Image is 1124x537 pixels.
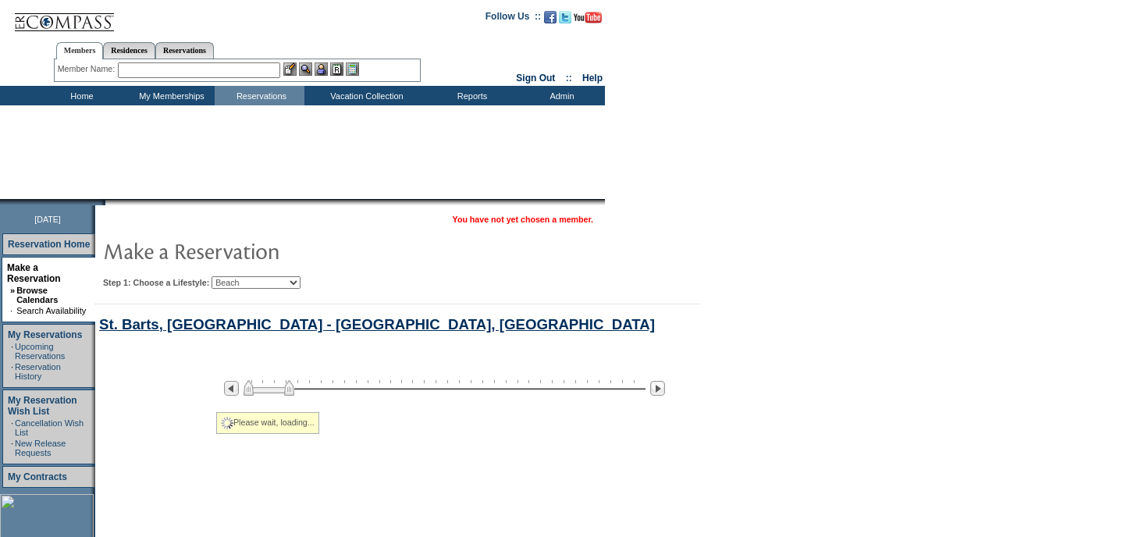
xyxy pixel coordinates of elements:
[330,62,343,76] img: Reservations
[224,381,239,396] img: Previous
[16,286,58,304] a: Browse Calendars
[10,286,15,295] b: »
[559,16,571,25] a: Follow us on Twitter
[515,86,605,105] td: Admin
[650,381,665,396] img: Next
[155,42,214,59] a: Reservations
[35,86,125,105] td: Home
[105,199,107,205] img: blank.gif
[486,9,541,28] td: Follow Us ::
[216,412,319,434] div: Please wait, loading...
[8,471,67,482] a: My Contracts
[99,316,655,333] a: St. Barts, [GEOGRAPHIC_DATA] - [GEOGRAPHIC_DATA], [GEOGRAPHIC_DATA]
[103,42,155,59] a: Residences
[574,16,602,25] a: Subscribe to our YouTube Channel
[221,417,233,429] img: spinner2.gif
[346,62,359,76] img: b_calculator.gif
[100,199,105,205] img: promoShadowLeftCorner.gif
[11,418,13,437] td: ·
[8,239,90,250] a: Reservation Home
[544,11,557,23] img: Become our fan on Facebook
[559,11,571,23] img: Follow us on Twitter
[516,73,555,84] a: Sign Out
[453,215,593,224] span: You have not yet chosen a member.
[58,62,118,76] div: Member Name:
[215,86,304,105] td: Reservations
[582,73,603,84] a: Help
[11,362,13,381] td: ·
[7,262,61,284] a: Make a Reservation
[11,439,13,457] td: ·
[11,342,13,361] td: ·
[15,439,66,457] a: New Release Requests
[15,418,84,437] a: Cancellation Wish List
[16,306,86,315] a: Search Availability
[15,362,61,381] a: Reservation History
[544,16,557,25] a: Become our fan on Facebook
[283,62,297,76] img: b_edit.gif
[425,86,515,105] td: Reports
[103,278,209,287] b: Step 1: Choose a Lifestyle:
[56,42,104,59] a: Members
[103,235,415,266] img: pgTtlMakeReservation.gif
[125,86,215,105] td: My Memberships
[566,73,572,84] span: ::
[574,12,602,23] img: Subscribe to our YouTube Channel
[15,342,65,361] a: Upcoming Reservations
[10,306,15,315] td: ·
[8,329,82,340] a: My Reservations
[8,395,77,417] a: My Reservation Wish List
[315,62,328,76] img: Impersonate
[304,86,425,105] td: Vacation Collection
[299,62,312,76] img: View
[34,215,61,224] span: [DATE]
